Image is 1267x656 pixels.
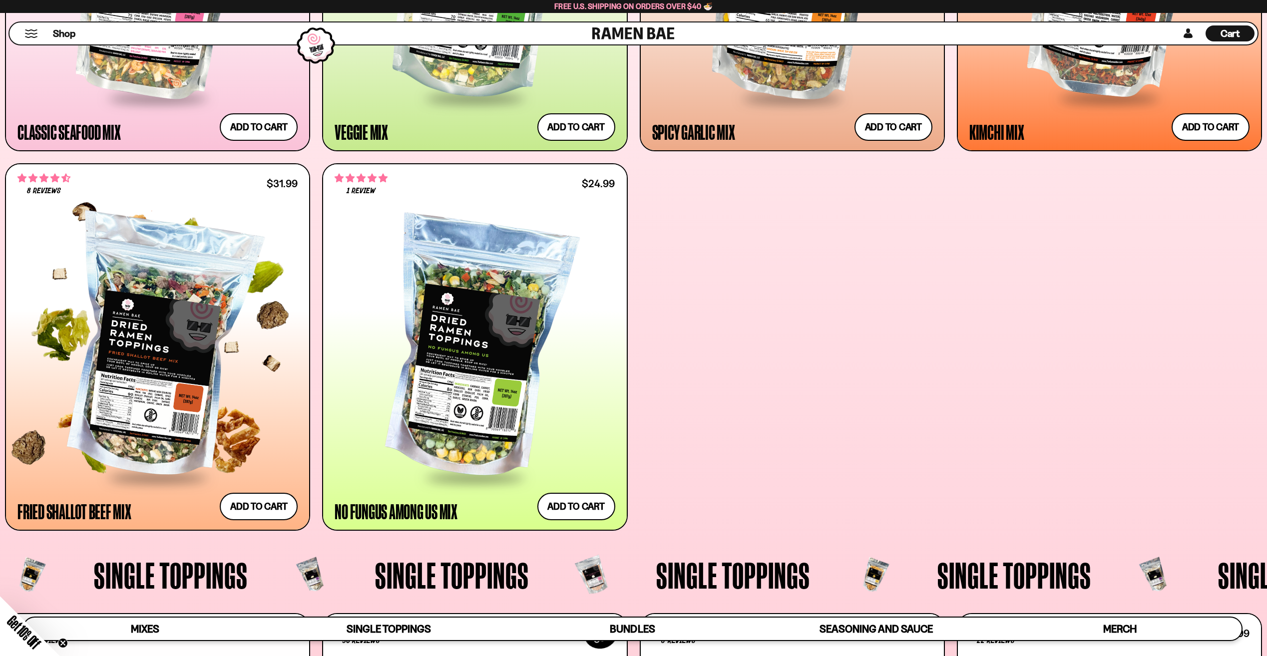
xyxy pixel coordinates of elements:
[94,557,248,594] span: Single Toppings
[17,123,120,141] div: Classic Seafood Mix
[322,163,627,531] a: 5.00 stars 1 review $24.99 No Fungus Among Us Mix Add to cart
[554,1,713,11] span: Free U.S. Shipping on Orders over $40 🍜
[335,502,457,520] div: No Fungus Among Us Mix
[5,163,310,531] a: 4.62 stars 8 reviews $31.99 Fried Shallot Beef Mix Add to cart
[537,113,615,141] button: Add to cart
[820,623,933,635] span: Seasoning and Sauce
[220,493,298,520] button: Add to cart
[998,618,1242,640] a: Merch
[610,623,655,635] span: Bundles
[652,123,735,141] div: Spicy Garlic Mix
[58,638,68,648] button: Close teaser
[267,179,298,188] div: $31.99
[1172,113,1250,141] button: Add to cart
[53,25,75,41] a: Shop
[17,502,131,520] div: Fried Shallot Beef Mix
[937,557,1091,594] span: Single Toppings
[1221,27,1240,39] span: Cart
[23,618,267,640] a: Mixes
[854,113,932,141] button: Add to cart
[335,172,388,185] span: 5.00 stars
[17,172,70,185] span: 4.62 stars
[537,493,615,520] button: Add to cart
[24,29,38,38] button: Mobile Menu Trigger
[335,123,388,141] div: Veggie Mix
[969,123,1024,141] div: Kimchi Mix
[131,623,159,635] span: Mixes
[53,27,75,40] span: Shop
[347,623,431,635] span: Single Toppings
[1103,623,1137,635] span: Merch
[27,187,61,195] span: 8 reviews
[754,618,998,640] a: Seasoning and Sauce
[375,557,529,594] span: Single Toppings
[4,613,43,652] span: Get 10% Off
[582,179,615,188] div: $24.99
[511,618,755,640] a: Bundles
[1206,22,1255,44] a: Cart
[656,557,810,594] span: Single Toppings
[347,187,376,195] span: 1 review
[267,618,511,640] a: Single Toppings
[220,113,298,141] button: Add to cart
